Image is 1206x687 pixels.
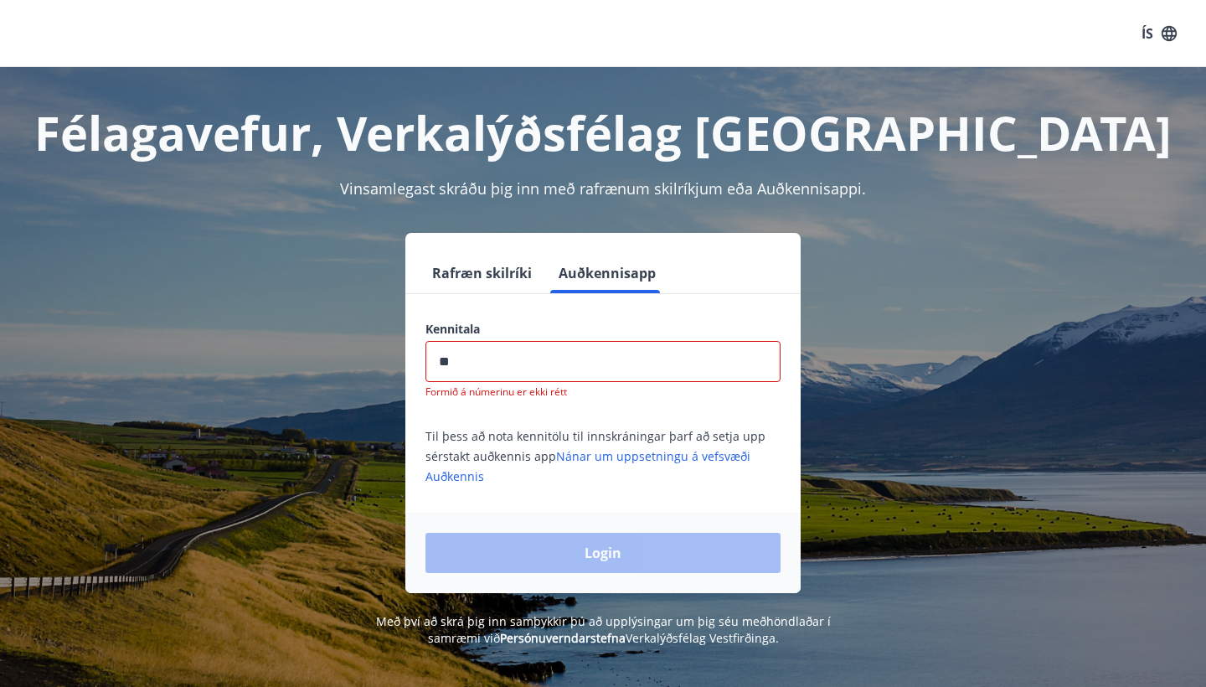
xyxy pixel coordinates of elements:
button: ÍS [1132,18,1186,49]
button: Rafræn skilríki [425,253,539,293]
span: Með því að skrá þig inn samþykkir þú að upplýsingar um þig séu meðhöndlaðar í samræmi við Verkalý... [376,613,831,646]
p: Formið á númerinu er ekki rétt [425,385,781,399]
a: Persónuverndarstefna [500,630,626,646]
span: Vinsamlegast skráðu þig inn með rafrænum skilríkjum eða Auðkennisappi. [340,178,866,199]
span: Til þess að nota kennitölu til innskráningar þarf að setja upp sérstakt auðkennis app [425,428,765,484]
a: Nánar um uppsetningu á vefsvæði Auðkennis [425,448,750,484]
h1: Félagavefur, Verkalýðsfélag [GEOGRAPHIC_DATA] [20,101,1186,164]
button: Auðkennisapp [552,253,662,293]
label: Kennitala [425,321,781,338]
